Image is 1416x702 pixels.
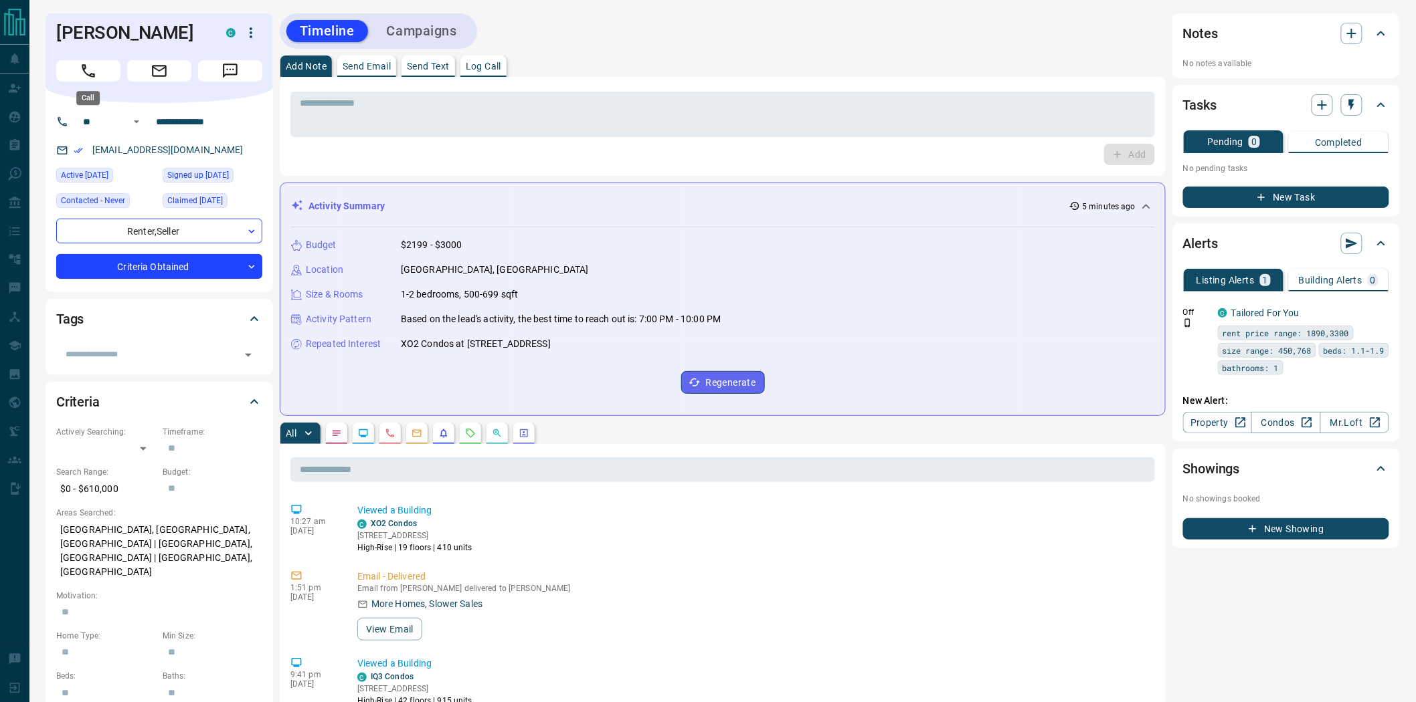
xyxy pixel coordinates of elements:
a: Tailored For You [1231,308,1300,318]
p: Beds: [56,670,156,682]
p: Location [306,263,343,277]
h2: Criteria [56,391,100,413]
p: Timeframe: [163,426,262,438]
span: beds: 1.1-1.9 [1324,344,1385,357]
div: Renter , Seller [56,219,262,243]
p: Min Size: [163,630,262,642]
p: Off [1183,306,1210,318]
a: Property [1183,412,1252,433]
p: 9:41 pm [290,670,337,679]
p: [DATE] [290,592,337,602]
p: New Alert: [1183,394,1389,408]
p: No showings booked [1183,493,1389,505]
h2: Tasks [1183,94,1217,116]
p: No pending tasks [1183,158,1389,179]
p: $0 - $610,000 [56,478,156,500]
a: Condos [1251,412,1320,433]
p: Baths: [163,670,262,682]
div: Activity Summary5 minutes ago [291,194,1154,219]
p: Budget: [163,466,262,478]
div: condos.ca [226,28,236,37]
span: bathrooms: 1 [1223,361,1279,374]
svg: Calls [385,428,395,439]
button: Campaigns [373,20,470,42]
p: Email from [PERSON_NAME] delivered to [PERSON_NAME] [357,584,1150,593]
span: Claimed [DATE] [167,194,223,207]
p: Repeated Interest [306,337,381,351]
p: High-Rise | 19 floors | 410 units [357,542,472,554]
span: Message [198,60,262,82]
span: Active [DATE] [61,168,108,182]
p: Viewed a Building [357,657,1150,671]
p: 0 [1251,137,1257,146]
p: [DATE] [290,526,337,536]
h2: Tags [56,308,84,330]
span: Call [56,60,120,82]
p: Home Type: [56,630,156,642]
p: Viewed a Building [357,503,1150,517]
svg: Opportunities [492,428,503,439]
p: All [286,429,296,438]
p: No notes available [1183,57,1389,70]
p: [STREET_ADDRESS] [357,530,472,542]
p: [DATE] [290,679,337,689]
div: Tue Aug 12 2025 [56,168,156,187]
h2: Notes [1183,23,1218,44]
div: condos.ca [1218,308,1227,318]
p: Building Alerts [1299,275,1362,285]
a: Mr.Loft [1320,412,1389,433]
a: XO2 Condos [371,519,417,528]
div: Sun Sep 22 2019 [163,193,262,212]
p: Actively Searching: [56,426,156,438]
p: Based on the lead's activity, the best time to reach out is: 7:00 PM - 10:00 PM [401,312,721,326]
p: Budget [306,238,337,252]
span: rent price range: 1890,3300 [1223,326,1349,340]
svg: Push Notification Only [1183,318,1192,328]
svg: Notes [331,428,342,439]
p: Size & Rooms [306,287,363,302]
button: Open [239,346,258,364]
p: [STREET_ADDRESS] [357,683,472,695]
div: Tue Apr 16 2019 [163,168,262,187]
a: [EMAIL_ADDRESS][DOMAIN_NAME] [92,144,244,155]
p: 1:51 pm [290,583,337,592]
svg: Lead Browsing Activity [358,428,369,439]
button: Open [128,114,145,130]
p: Activity Pattern [306,312,371,326]
button: Regenerate [681,371,765,394]
p: Listing Alerts [1197,275,1255,285]
button: View Email [357,618,422,640]
span: Email [127,60,191,82]
h2: Alerts [1183,233,1218,254]
button: New Showing [1183,518,1389,540]
svg: Requests [465,428,476,439]
svg: Email Verified [74,146,83,155]
svg: Listing Alerts [438,428,449,439]
p: $2199 - $3000 [401,238,462,252]
p: More Homes, Slower Sales [371,597,482,611]
p: Motivation: [56,590,262,602]
div: Alerts [1183,227,1389,259]
div: Tasks [1183,89,1389,121]
p: Pending [1207,137,1243,146]
div: Notes [1183,17,1389,49]
p: Activity Summary [308,199,385,213]
p: 5 minutes ago [1083,201,1136,213]
h2: Showings [1183,458,1240,479]
p: Log Call [466,62,501,71]
p: Completed [1315,138,1362,147]
span: Signed up [DATE] [167,168,229,182]
p: 1 [1263,275,1268,285]
h1: [PERSON_NAME] [56,22,206,43]
p: 0 [1370,275,1376,285]
p: [GEOGRAPHIC_DATA], [GEOGRAPHIC_DATA], [GEOGRAPHIC_DATA] | [GEOGRAPHIC_DATA], [GEOGRAPHIC_DATA] | ... [56,519,262,583]
p: Search Range: [56,466,156,478]
span: size range: 450,768 [1223,344,1312,357]
svg: Emails [412,428,422,439]
div: condos.ca [357,519,367,529]
button: New Task [1183,187,1389,208]
button: Timeline [286,20,368,42]
span: Contacted - Never [61,194,125,207]
p: 10:27 am [290,517,337,526]
p: 1-2 bedrooms, 500-699 sqft [401,287,518,302]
